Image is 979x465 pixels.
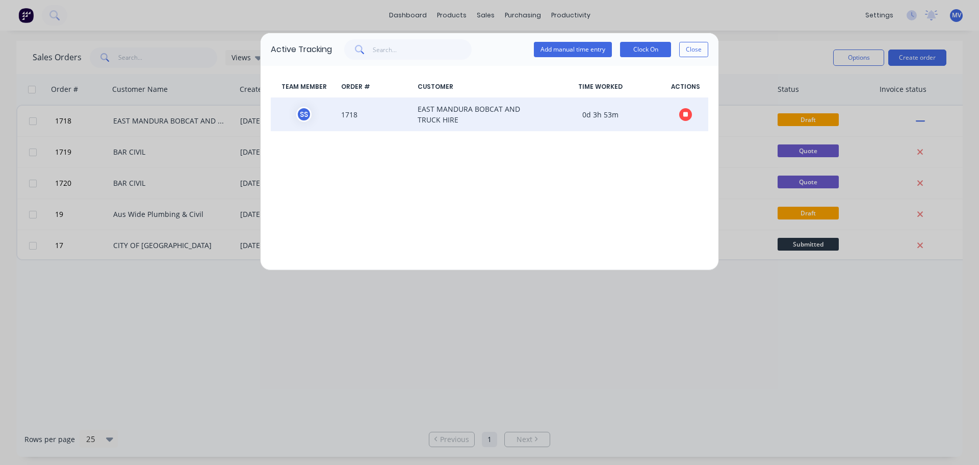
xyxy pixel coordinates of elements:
span: 0d 3h 53m [538,104,662,125]
button: Add manual time entry [534,42,612,57]
div: Active Tracking [271,43,332,56]
span: 1718 [337,104,414,125]
button: Close [679,42,708,57]
button: Clock On [620,42,671,57]
span: ORDER # [337,82,414,91]
span: ACTIONS [662,82,708,91]
span: CUSTOMER [414,82,538,91]
div: S S [296,107,312,122]
span: EAST MANDURA BOBCAT AND TRUCK HIRE [414,104,538,125]
span: TEAM MEMBER [271,82,337,91]
span: TIME WORKED [538,82,662,91]
input: Search... [373,39,472,60]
